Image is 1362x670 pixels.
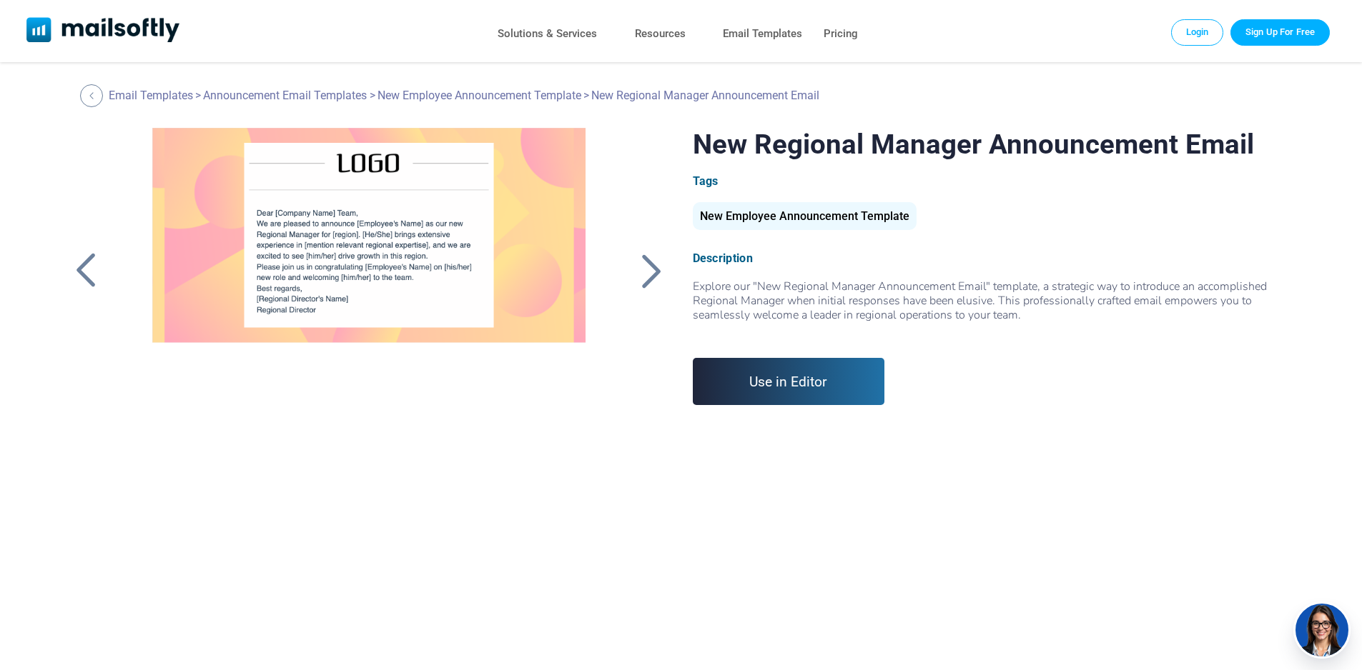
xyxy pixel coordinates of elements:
a: New Employee Announcement Template [377,89,581,102]
div: New Employee Announcement Template [693,202,917,230]
a: Announcement Email Templates [203,89,367,102]
a: Email Templates [109,89,193,102]
div: Tags [693,174,1294,188]
a: Trial [1230,19,1330,45]
div: Description [693,251,1294,265]
a: New Employee Announcement Template [693,215,917,221]
h1: New Regional Manager Announcement Email [693,128,1294,160]
a: New Regional Manager Announcement Email [128,128,609,485]
a: Back [68,252,104,289]
a: Email Templates [723,24,802,44]
a: Back [634,252,670,289]
a: Login [1171,19,1224,45]
a: Use in Editor [693,358,885,405]
div: Explore our "New Regional Manager Announcement Email" template, a strategic way to introduce an a... [693,279,1294,336]
a: Mailsoftly [26,17,180,45]
a: Back [80,84,107,107]
a: Pricing [824,24,858,44]
a: Solutions & Services [498,24,597,44]
a: Resources [635,24,686,44]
